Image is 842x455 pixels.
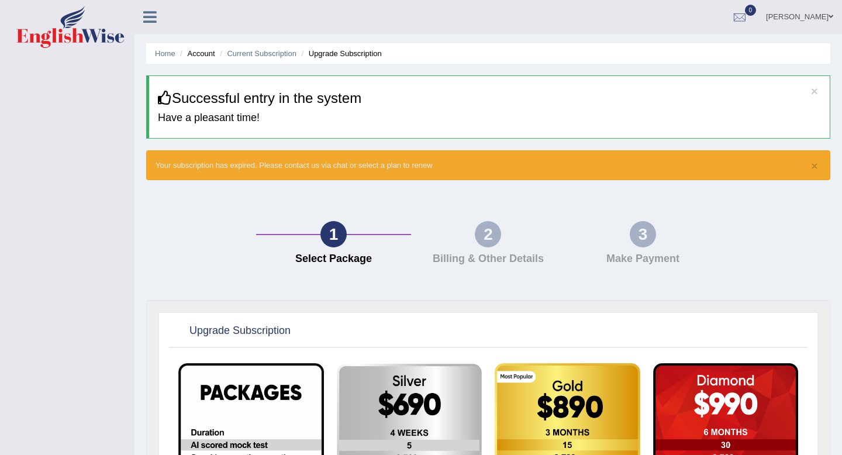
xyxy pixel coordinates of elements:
a: Home [155,49,175,58]
li: Upgrade Subscription [299,48,382,59]
h4: Have a pleasant time! [158,112,821,124]
h3: Successful entry in the system [158,91,821,106]
button: × [811,160,818,172]
a: Current Subscription [227,49,296,58]
h4: Select Package [262,253,405,265]
h2: Upgrade Subscription [172,322,291,340]
li: Account [177,48,215,59]
div: Your subscription has expired. Please contact us via chat or select a plan to renew [146,150,830,180]
div: 2 [475,221,501,247]
button: × [811,85,818,97]
div: 3 [630,221,656,247]
div: 1 [320,221,347,247]
h4: Make Payment [571,253,714,265]
h4: Billing & Other Details [417,253,560,265]
span: 0 [745,5,757,16]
